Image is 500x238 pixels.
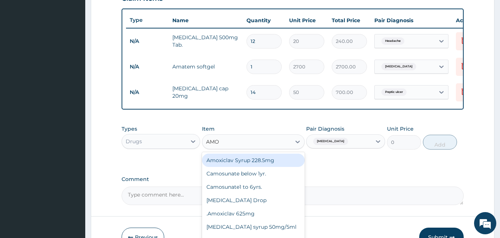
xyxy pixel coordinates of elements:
th: Quantity [243,13,285,28]
label: Comment [122,176,464,182]
div: Chat with us now [39,41,125,51]
div: [MEDICAL_DATA] syrup 50mg/5ml [202,220,305,234]
th: Pair Diagnosis [371,13,452,28]
div: Amoxiclav Syrup 228.5mg [202,154,305,167]
label: Pair Diagnosis [306,125,344,133]
textarea: Type your message and hit 'Enter' [4,159,141,185]
th: Type [126,13,169,27]
span: We're online! [43,72,102,147]
td: [MEDICAL_DATA] 500mg Tab. [169,30,243,52]
th: Actions [452,13,489,28]
span: Headache [381,37,404,45]
img: d_794563401_company_1708531726252_794563401 [14,37,30,56]
td: N/A [126,86,169,99]
div: Camosunate1 to 6yrs. [202,180,305,194]
span: Peptic ulcer [381,88,407,96]
div: .Amoxiclav 625mg [202,207,305,220]
span: [MEDICAL_DATA] [381,63,416,70]
td: N/A [126,34,169,48]
label: Item [202,125,215,133]
td: N/A [126,60,169,74]
label: Unit Price [387,125,414,133]
div: Minimize live chat window [122,4,139,21]
div: Camosunate below 1yr. [202,167,305,180]
th: Unit Price [285,13,328,28]
label: Types [122,126,137,132]
th: Name [169,13,243,28]
td: Amatem softgel [169,59,243,74]
td: [MEDICAL_DATA] cap 20mg [169,81,243,103]
div: Drugs [126,138,142,145]
span: [MEDICAL_DATA] [313,138,348,145]
div: [MEDICAL_DATA] Drop [202,194,305,207]
button: Add [423,135,457,150]
th: Total Price [328,13,371,28]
